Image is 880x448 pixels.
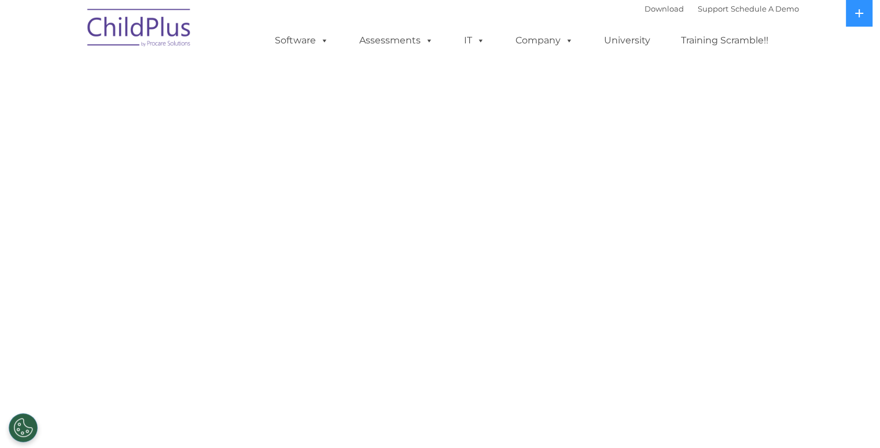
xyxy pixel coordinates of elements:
[9,413,38,442] button: Cookies Settings
[82,1,197,58] img: ChildPlus by Procare Solutions
[263,29,340,52] a: Software
[592,29,662,52] a: University
[348,29,445,52] a: Assessments
[452,29,496,52] a: IT
[698,4,728,13] a: Support
[669,29,780,52] a: Training Scramble!!
[645,4,799,13] font: |
[645,4,684,13] a: Download
[504,29,585,52] a: Company
[731,4,799,13] a: Schedule A Demo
